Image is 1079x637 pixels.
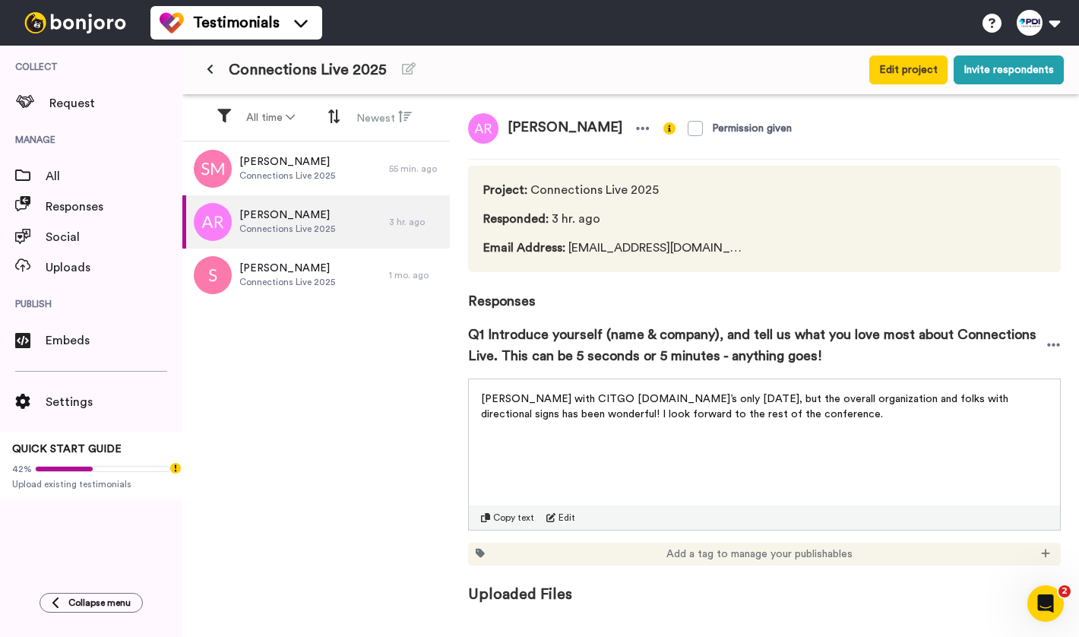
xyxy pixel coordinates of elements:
[182,249,450,302] a: [PERSON_NAME]Connections Live 20251 mo. ago
[869,55,948,84] button: Edit project
[18,12,132,33] img: bj-logo-header-white.svg
[468,324,1046,366] span: Q1 Introduce yourself (name & company), and tell us what you love most about Connections Live. Th...
[468,272,1061,312] span: Responses
[558,512,575,524] span: Edit
[483,242,565,254] span: Email Address :
[468,566,1061,605] span: Uploaded Files
[12,463,32,475] span: 42%
[389,163,442,175] div: 55 min. ago
[12,478,170,490] span: Upload existing testimonials
[239,170,335,182] span: Connections Live 2025
[46,331,182,350] span: Embeds
[712,121,792,136] div: Permission given
[46,167,182,185] span: All
[46,393,182,411] span: Settings
[1027,585,1064,622] iframe: Intercom live chat
[193,12,280,33] span: Testimonials
[954,55,1064,84] button: Invite respondents
[483,181,745,199] span: Connections Live 2025
[239,276,335,288] span: Connections Live 2025
[483,239,745,257] span: [EMAIL_ADDRESS][DOMAIN_NAME]
[46,198,182,216] span: Responses
[182,195,450,249] a: [PERSON_NAME]Connections Live 20253 hr. ago
[389,216,442,228] div: 3 hr. ago
[194,150,232,188] img: sm.png
[389,269,442,281] div: 1 mo. ago
[160,11,184,35] img: tm-color.svg
[483,210,745,228] span: 3 hr. ago
[169,461,182,475] div: Tooltip anchor
[1058,585,1071,597] span: 2
[237,104,304,132] button: All time
[49,94,182,113] span: Request
[483,213,549,225] span: Responded :
[182,142,450,195] a: [PERSON_NAME]Connections Live 202555 min. ago
[40,593,143,613] button: Collapse menu
[468,113,498,144] img: ar.png
[239,208,335,223] span: [PERSON_NAME]
[46,228,182,246] span: Social
[194,256,232,294] img: s.png
[239,261,335,276] span: [PERSON_NAME]
[12,444,122,455] span: QUICK START GUIDE
[663,122,676,135] img: info-yellow.svg
[68,597,131,609] span: Collapse menu
[229,59,387,81] span: Connections Live 2025
[46,258,182,277] span: Uploads
[239,154,335,170] span: [PERSON_NAME]
[493,512,534,524] span: Copy text
[498,113,631,144] span: [PERSON_NAME]
[347,103,421,132] button: Newest
[666,547,853,562] span: Add a tag to manage your publishables
[194,203,232,241] img: ar.png
[481,394,1011,420] span: [PERSON_NAME] with CITGO [DOMAIN_NAME]’s only [DATE], but the overall organization and folks with...
[483,184,527,196] span: Project :
[239,223,335,235] span: Connections Live 2025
